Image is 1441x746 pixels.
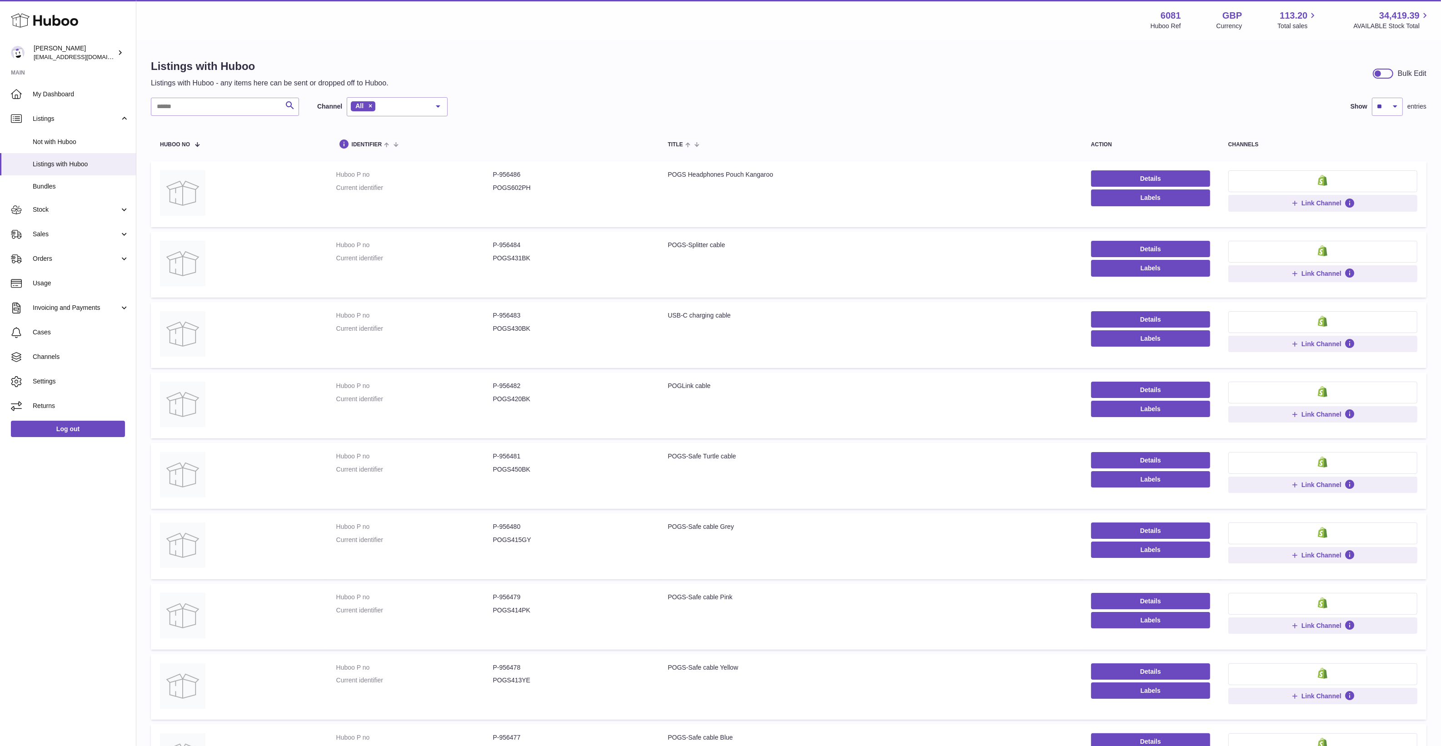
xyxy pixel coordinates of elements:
div: POGS-Safe cable Grey [668,522,1073,531]
button: Labels [1091,542,1210,558]
div: POGLink cable [668,382,1073,390]
dd: P-956482 [493,382,650,390]
img: USB-C charging cable [160,311,205,357]
dt: Current identifier [336,184,493,192]
button: Link Channel [1228,406,1417,423]
span: Orders [33,254,120,263]
dt: Huboo P no [336,382,493,390]
a: Details [1091,382,1210,398]
dt: Huboo P no [336,522,493,531]
span: Listings with Huboo [33,160,129,169]
dt: Huboo P no [336,311,493,320]
div: action [1091,142,1210,148]
div: POGS-Safe cable Blue [668,733,1073,742]
img: internalAdmin-6081@internal.huboo.com [11,46,25,60]
span: Listings [33,114,120,123]
img: shopify-small.png [1318,245,1327,256]
a: Details [1091,593,1210,609]
dd: POGS602PH [493,184,650,192]
dd: P-956484 [493,241,650,249]
span: Link Channel [1301,551,1341,559]
span: Settings [33,377,129,386]
img: shopify-small.png [1318,597,1327,608]
a: 34,419.39 AVAILABLE Stock Total [1353,10,1430,30]
img: POGS Headphones Pouch Kangaroo [160,170,205,216]
dt: Current identifier [336,606,493,615]
img: POGS-Safe cable Grey [160,522,205,568]
a: Details [1091,311,1210,328]
span: Returns [33,402,129,410]
span: Channels [33,353,129,361]
button: Labels [1091,471,1210,487]
span: identifier [352,142,382,148]
dd: POGS450BK [493,465,650,474]
span: Stock [33,205,120,214]
span: Link Channel [1301,481,1341,489]
dt: Current identifier [336,254,493,263]
span: 34,419.39 [1379,10,1420,22]
img: POGLink cable [160,382,205,427]
button: Labels [1091,612,1210,628]
button: Link Channel [1228,547,1417,563]
span: Cases [33,328,129,337]
img: shopify-small.png [1318,175,1327,186]
div: POGS-Safe cable Pink [668,593,1073,602]
dt: Current identifier [336,536,493,544]
button: Labels [1091,401,1210,417]
dt: Huboo P no [336,452,493,461]
dt: Current identifier [336,465,493,474]
span: Link Channel [1301,269,1341,278]
label: Show [1351,102,1367,111]
img: shopify-small.png [1318,386,1327,397]
dt: Huboo P no [336,593,493,602]
h1: Listings with Huboo [151,59,389,74]
button: Link Channel [1228,688,1417,704]
a: Details [1091,663,1210,680]
img: shopify-small.png [1318,457,1327,467]
span: Link Channel [1301,340,1341,348]
strong: 6081 [1161,10,1181,22]
span: Link Channel [1301,622,1341,630]
span: [EMAIL_ADDRESS][DOMAIN_NAME] [34,53,134,60]
button: Link Channel [1228,265,1417,282]
span: Link Channel [1301,199,1341,207]
button: Labels [1091,260,1210,276]
a: Details [1091,241,1210,257]
span: AVAILABLE Stock Total [1353,22,1430,30]
dt: Current identifier [336,324,493,333]
div: Bulk Edit [1398,69,1426,79]
dd: POGS414PK [493,606,650,615]
dt: Current identifier [336,676,493,685]
dd: POGS415GY [493,536,650,544]
button: Link Channel [1228,617,1417,634]
dd: P-956479 [493,593,650,602]
dd: P-956481 [493,452,650,461]
img: POGS-Safe cable Pink [160,593,205,638]
dt: Huboo P no [336,733,493,742]
span: 113.20 [1280,10,1307,22]
dd: POGS413YE [493,676,650,685]
div: POGS Headphones Pouch Kangaroo [668,170,1073,179]
button: Labels [1091,682,1210,699]
a: Details [1091,170,1210,187]
div: USB-C charging cable [668,311,1073,320]
span: Total sales [1277,22,1318,30]
dd: P-956478 [493,663,650,672]
span: Huboo no [160,142,190,148]
span: Invoicing and Payments [33,303,120,312]
span: Usage [33,279,129,288]
a: Details [1091,452,1210,468]
dd: P-956480 [493,522,650,531]
span: Bundles [33,182,129,191]
div: channels [1228,142,1417,148]
img: shopify-small.png [1318,527,1327,538]
dd: POGS431BK [493,254,650,263]
div: POGS-Safe cable Yellow [668,663,1073,672]
a: Log out [11,421,125,437]
span: entries [1407,102,1426,111]
label: Channel [317,102,342,111]
dd: POGS420BK [493,395,650,403]
button: Labels [1091,330,1210,347]
span: Sales [33,230,120,239]
dd: P-956486 [493,170,650,179]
